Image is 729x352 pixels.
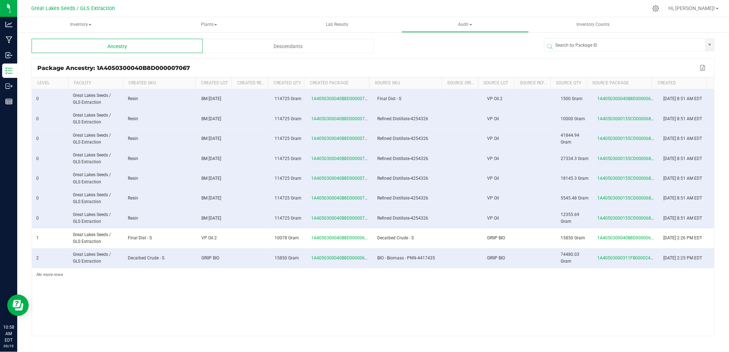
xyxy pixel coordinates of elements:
[275,176,302,181] span: 114725 Gram
[73,93,111,105] span: Great Lakes Seeds / GLS Extraction
[201,176,221,181] span: BM [DATE]
[312,136,373,141] span: 1A4050300040B8D000007067
[487,176,499,181] span: VP Oil
[377,235,414,240] span: Decarbed Crude - S
[36,176,39,181] span: 0
[5,21,13,28] inline-svg: Analytics
[369,77,441,89] th: Source SKU
[316,22,358,28] span: Lab Results
[487,255,505,261] span: GRIIP BIO
[487,156,499,161] span: VP Oil
[73,252,111,264] span: Great Lakes Seeds / GLS Extraction
[377,156,428,161] span: Refined Distillate-4254326
[201,216,221,221] span: BM [DATE]
[275,156,302,161] span: 114725 Gram
[201,196,221,201] span: BM [DATE]
[7,295,29,316] iframe: Resource center
[530,17,657,32] a: Inventory Counts
[312,255,373,261] span: 1A4050300040B8D000006805
[545,39,705,52] input: Search by Package ID
[561,196,589,201] span: 5545.48 Gram
[36,96,39,101] span: 0
[195,77,232,89] th: Created Lot
[275,255,299,261] span: 15850 Gram
[275,235,299,240] span: 10078 Gram
[669,5,715,11] span: Hi, [PERSON_NAME]!
[232,77,268,89] th: Created Ref Field
[698,63,709,72] button: Export to Excel
[275,116,302,121] span: 114725 Gram
[3,343,14,349] p: 09/19
[377,216,428,221] span: Refined Distillate-4254326
[561,212,579,224] span: 12355.69 Gram
[312,196,373,201] span: 1A4050300040B8D000007067
[36,136,39,141] span: 0
[587,77,652,89] th: Source Package
[561,235,585,240] span: 15850 Gram
[304,77,369,89] th: Created Package
[128,116,139,121] span: Resin
[128,136,139,141] span: Resin
[487,216,499,221] span: VP Oil
[598,136,659,141] span: 1A40503000155CD000068476
[312,176,373,181] span: 1A4050300040B8D000007067
[5,67,13,74] inline-svg: Inventory
[377,196,428,201] span: Refined Distillate-4254326
[664,255,702,261] span: [DATE] 2:25 PM EDT
[73,232,111,244] span: Great Lakes Seeds / GLS Extraction
[201,255,219,261] span: GRIIP BIO
[268,77,304,89] th: Created Qty
[567,22,620,28] span: Inventory Counts
[312,96,373,101] span: 1A4050300040B8D000007067
[201,235,217,240] span: VP Oil.2
[598,216,659,221] span: 1A40503000155CD000068162
[201,116,221,121] span: BM [DATE]
[73,212,111,224] span: Great Lakes Seeds / GLS Extraction
[5,52,13,59] inline-svg: Inbound
[561,252,579,264] span: 74480.03 Gram
[377,176,428,181] span: Refined Distillate-4254326
[36,255,39,261] span: 2
[32,5,115,11] span: Great Lakes Seeds / GLS Extraction
[36,116,39,121] span: 0
[312,156,373,161] span: 1A4050300040B8D000007067
[145,17,273,32] a: Plants
[402,17,529,32] a: Audit
[561,176,589,181] span: 18145.3 Gram
[598,116,659,121] span: 1A40503000155CD000068495
[36,272,63,277] span: No more rows
[312,116,373,121] span: 1A4050300040B8D000007067
[36,156,39,161] span: 0
[123,77,195,89] th: Created SKU
[651,5,660,12] div: Manage settings
[312,216,373,221] span: 1A4050300040B8D000007067
[487,136,499,141] span: VP Oil
[128,235,152,240] span: Final Dist - S
[36,196,39,201] span: 0
[598,255,658,261] span: 1A40503000311FB000024836
[32,77,68,89] th: Level
[275,136,302,141] span: 114725 Gram
[146,18,272,32] span: Plants
[275,216,302,221] span: 114725 Gram
[68,77,123,89] th: Facility
[487,96,503,101] span: VP Oil.2
[514,77,551,89] th: Source Ref Field
[128,176,139,181] span: Resin
[17,17,145,32] a: Inventory
[402,18,529,32] span: Audit
[598,235,659,240] span: 1A4050300040B8D000006805
[5,83,13,90] inline-svg: Outbound
[598,96,659,101] span: 1A4050300040B8D000006806
[274,17,401,32] a: Lab Results
[561,156,589,161] span: 27334.3 Gram
[36,216,39,221] span: 0
[561,116,585,121] span: 10000 Gram
[37,65,698,71] div: Package Ancestry: 1A4050300040B8D000007067
[561,133,579,145] span: 41844.94 Gram
[664,136,702,141] span: [DATE] 8:51 AM EDT
[73,113,111,125] span: Great Lakes Seeds / GLS Extraction
[598,176,659,181] span: 1A40503000155CD000068382
[36,235,39,240] span: 1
